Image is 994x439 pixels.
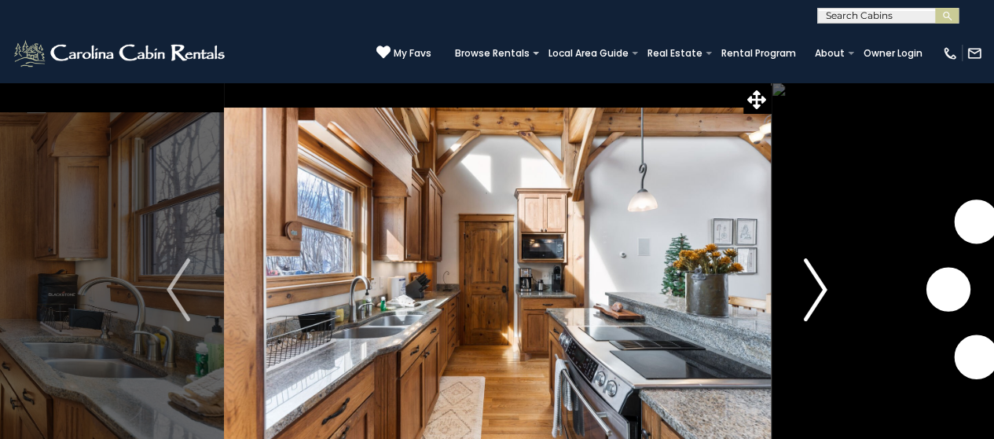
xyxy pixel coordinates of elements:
[12,38,229,69] img: White-1-2.png
[541,42,636,64] a: Local Area Guide
[447,42,537,64] a: Browse Rentals
[942,46,958,61] img: phone-regular-white.png
[804,258,827,321] img: arrow
[376,45,431,61] a: My Favs
[167,258,190,321] img: arrow
[394,46,431,60] span: My Favs
[640,42,710,64] a: Real Estate
[966,46,982,61] img: mail-regular-white.png
[807,42,853,64] a: About
[713,42,804,64] a: Rental Program
[856,42,930,64] a: Owner Login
